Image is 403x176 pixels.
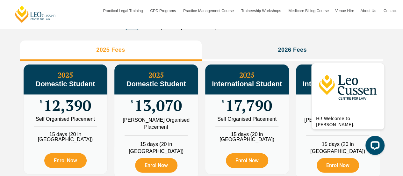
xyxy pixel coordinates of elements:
[135,158,177,173] a: Enrol Now
[296,135,380,155] li: 15 days (20 in [GEOGRAPHIC_DATA])
[285,2,332,20] a: Medicare Billing Course
[278,46,307,54] h3: 2026 Fees
[44,153,87,168] a: Enrol Now
[114,135,198,155] li: 15 days (20 in [GEOGRAPHIC_DATA])
[210,117,284,122] div: Self Organised Placement
[43,99,91,112] span: 12,390
[134,99,182,112] span: 13,070
[100,2,147,20] a: Practical Legal Training
[226,153,268,168] a: Enrol Now
[24,126,107,142] li: 15 days (20 in [GEOGRAPHIC_DATA])
[205,71,289,88] h3: 2025
[380,2,400,20] a: Contact
[332,2,357,20] a: Venue Hire
[317,158,359,173] a: Enrol Now
[131,99,133,104] span: $
[303,80,373,88] span: International Student
[238,2,285,20] a: Traineeship Workshops
[126,80,186,88] span: Domestic Student
[119,117,193,131] div: [PERSON_NAME] Organised Placement
[306,51,387,160] iframe: LiveChat chat widget
[205,126,289,142] li: 15 days (20 in [GEOGRAPHIC_DATA])
[301,117,375,131] div: [PERSON_NAME] Organised Placement
[24,71,107,88] h3: 2025
[225,99,272,112] span: 17,790
[212,80,282,88] span: International Student
[357,2,380,20] a: About Us
[28,117,103,122] div: Self Organised Placement
[180,2,238,20] a: Practice Management Course
[222,99,224,104] span: $
[14,5,57,23] a: [PERSON_NAME] Centre for Law
[147,2,180,20] a: CPD Programs
[296,71,380,88] h3: 2025
[35,80,95,88] span: Domestic Student
[40,99,42,104] span: $
[96,46,125,54] h3: 2025 Fees
[114,71,198,88] h3: 2025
